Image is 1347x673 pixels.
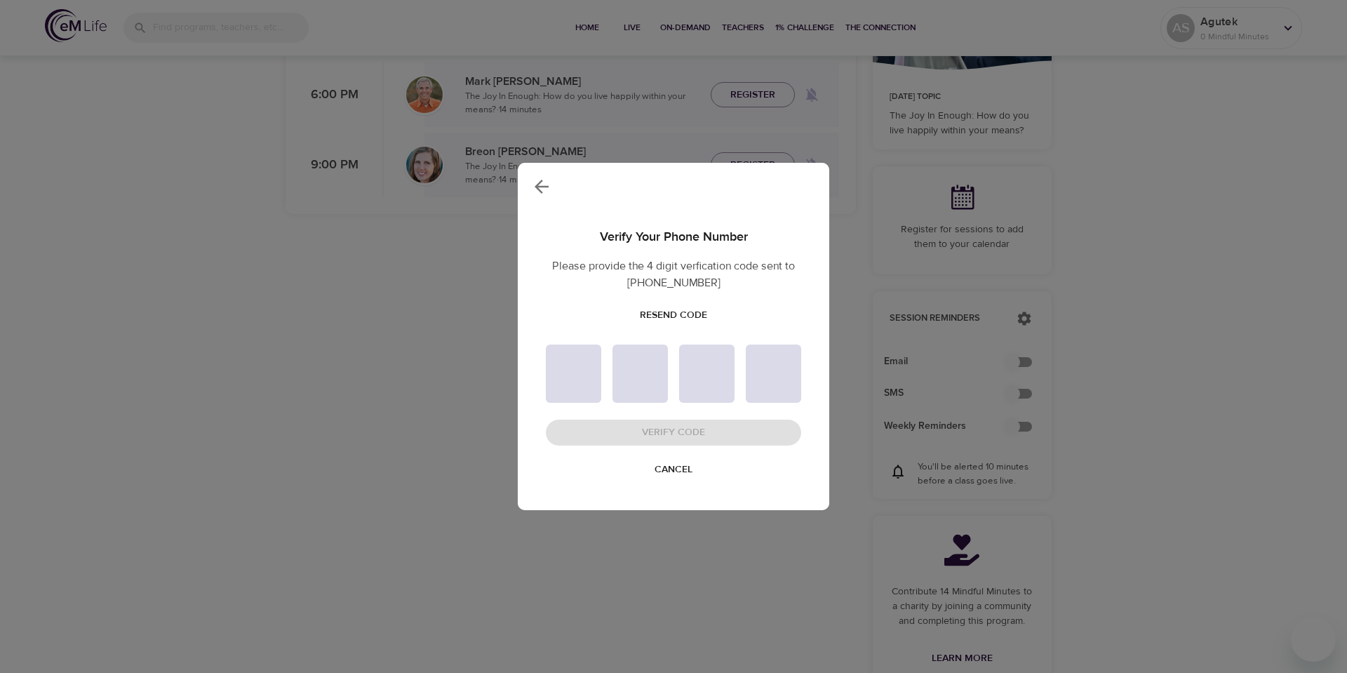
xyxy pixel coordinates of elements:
button: Resend Code [634,302,713,328]
p: Verify Your Phone Number [546,227,801,246]
p: Please provide the 4 digit verfication code sent to [PHONE_NUMBER] [546,258,801,291]
button: Cancel [649,457,698,483]
span: Resend Code [640,307,707,324]
span: Cancel [655,461,692,479]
